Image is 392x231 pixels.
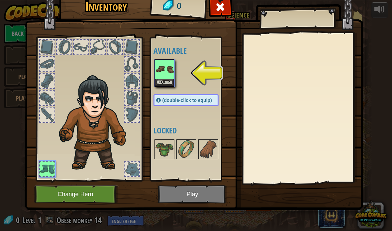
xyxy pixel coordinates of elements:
[155,140,174,159] img: portrait.png
[177,140,196,159] img: portrait.png
[56,75,137,172] img: hair_2.png
[153,46,232,55] h4: Available
[162,98,212,103] span: (double-click to equip)
[155,60,174,79] img: portrait.png
[153,126,232,135] h4: Locked
[34,185,119,203] button: Change Hero
[155,79,174,86] button: Equip
[199,140,218,159] img: portrait.png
